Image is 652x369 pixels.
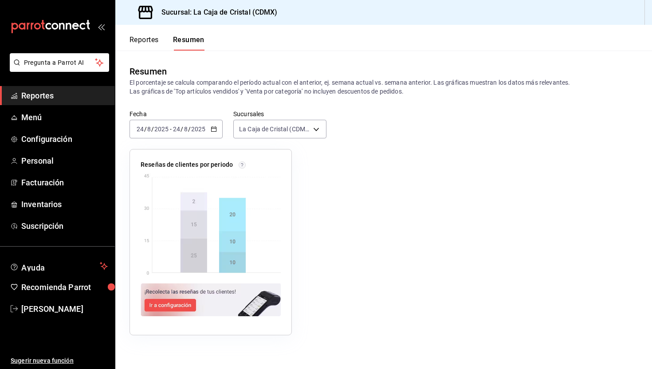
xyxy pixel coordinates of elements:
p: Reseñas de clientes por periodo [141,160,233,169]
span: - [170,126,172,133]
button: Pregunta a Parrot AI [10,53,109,72]
input: -- [147,126,151,133]
span: Ayuda [21,261,96,271]
span: La Caja de Cristal (CDMX) [239,125,310,133]
input: ---- [191,126,206,133]
p: El porcentaje se calcula comparando el período actual con el anterior, ej. semana actual vs. sema... [130,78,638,96]
span: Suscripción [21,220,108,232]
button: Resumen [173,35,204,51]
span: Reportes [21,90,108,102]
label: Fecha [130,111,223,117]
input: -- [184,126,188,133]
h3: Sucursal: La Caja de Cristal (CDMX) [154,7,278,18]
span: / [151,126,154,133]
input: -- [173,126,181,133]
a: Pregunta a Parrot AI [6,64,109,74]
span: Recomienda Parrot [21,281,108,293]
span: Facturación [21,177,108,188]
span: Personal [21,155,108,167]
span: Pregunta a Parrot AI [24,58,95,67]
span: Inventarios [21,198,108,210]
button: open_drawer_menu [98,23,105,30]
span: / [181,126,183,133]
label: Sucursales [233,111,326,117]
span: / [188,126,191,133]
span: [PERSON_NAME] [21,303,108,315]
span: Menú [21,111,108,123]
span: / [144,126,147,133]
button: Reportes [130,35,159,51]
input: ---- [154,126,169,133]
span: Configuración [21,133,108,145]
div: navigation tabs [130,35,204,51]
input: -- [136,126,144,133]
span: Sugerir nueva función [11,356,108,365]
div: Resumen [130,65,167,78]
